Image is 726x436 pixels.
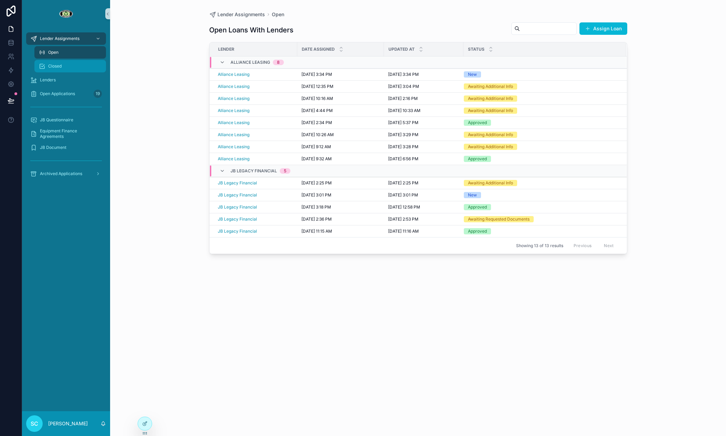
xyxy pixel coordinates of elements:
div: 8 [277,60,280,65]
a: JB Legacy Financial [218,180,257,186]
a: JB Legacy Financial [218,204,257,210]
a: Awaiting Additional Info [464,83,618,90]
a: [DATE] 6:56 PM [388,156,459,162]
span: SC [31,419,38,428]
a: Alliance Leasing [218,144,293,150]
a: [DATE] 2:25 PM [388,180,459,186]
span: [DATE] 2:25 PM [388,180,418,186]
span: [DATE] 2:25 PM [301,180,332,186]
a: Alliance Leasing [218,84,293,89]
a: JB Legacy Financial [218,180,293,186]
span: [DATE] 12:58 PM [388,204,420,210]
span: Equipment Finance Agreements [40,128,99,139]
div: 5 [284,168,286,174]
span: [DATE] 10:26 AM [301,132,334,138]
span: [DATE] 11:15 AM [301,229,332,234]
a: Open [34,46,106,59]
span: [DATE] 3:01 PM [388,192,418,198]
span: [DATE] 12:35 PM [301,84,333,89]
span: Lender [218,47,234,52]
span: [DATE] 11:16 AM [388,229,419,234]
img: App logo [59,8,73,19]
a: Approved [464,120,618,126]
span: JB Questionnaire [40,117,73,123]
a: Approved [464,204,618,210]
a: Awaiting Additional Info [464,95,618,102]
a: Alliance Leasing [218,72,293,77]
span: Updated at [388,47,415,52]
a: New [464,71,618,78]
span: [DATE] 3:29 PM [388,132,418,138]
span: Open [272,11,284,18]
span: Showing 13 of 13 results [516,243,563,249]
a: [DATE] 5:37 PM [388,120,459,125]
a: Alliance Leasing [218,108,249,113]
span: [DATE] 3:34 PM [388,72,419,77]
a: Alliance Leasing [218,156,249,162]
a: JB Legacy Financial [218,229,293,234]
a: [DATE] 9:32 AM [301,156,380,162]
a: JB Legacy Financial [218,216,293,222]
p: [PERSON_NAME] [48,420,88,427]
a: Alliance Leasing [218,132,293,138]
div: 19 [94,90,102,98]
span: [DATE] 6:56 PM [388,156,418,162]
div: Awaiting Requested Documents [468,216,530,222]
span: [DATE] 10:16 AM [301,96,333,101]
span: [DATE] 10:33 AM [388,108,420,113]
span: [DATE] 5:37 PM [388,120,418,125]
a: JB Legacy Financial [218,216,257,222]
a: [DATE] 10:16 AM [301,96,380,101]
a: [DATE] 3:18 PM [301,204,380,210]
span: JB Document [40,145,66,150]
span: Alliance Leasing [218,144,249,150]
a: Awaiting Additional Info [464,132,618,138]
div: Approved [468,228,487,234]
a: [DATE] 3:04 PM [388,84,459,89]
a: [DATE] 11:15 AM [301,229,380,234]
div: Awaiting Additional Info [468,144,513,150]
span: [DATE] 2:36 PM [301,216,332,222]
div: Approved [468,120,487,126]
a: Equipment Finance Agreements [26,128,106,140]
span: Lenders [40,77,56,83]
a: Alliance Leasing [218,120,249,125]
div: New [468,71,477,78]
a: [DATE] 11:16 AM [388,229,459,234]
a: JB Document [26,141,106,154]
div: Awaiting Additional Info [468,95,513,102]
a: [DATE] 12:35 PM [301,84,380,89]
span: [DATE] 3:01 PM [301,192,331,198]
a: Alliance Leasing [218,120,293,125]
a: Alliance Leasing [218,96,249,101]
a: JB Legacy Financial [218,204,293,210]
a: Awaiting Additional Info [464,144,618,150]
span: JB Legacy Financial [218,229,257,234]
span: Alliance Leasing [218,84,249,89]
span: [DATE] 9:12 AM [301,144,331,150]
a: Alliance Leasing [218,96,293,101]
a: [DATE] 3:29 PM [388,132,459,138]
span: [DATE] 3:28 PM [388,144,418,150]
div: Awaiting Additional Info [468,132,513,138]
span: [DATE] 3:34 PM [301,72,332,77]
a: [DATE] 12:58 PM [388,204,459,210]
span: [DATE] 2:34 PM [301,120,332,125]
a: Lender Assignments [26,32,106,45]
a: [DATE] 9:12 AM [301,144,380,150]
a: Alliance Leasing [218,156,293,162]
span: JB Legacy Financial [218,192,257,198]
span: Status [468,47,484,52]
div: scrollable content [22,28,110,189]
button: Assign Loan [579,22,627,35]
div: Approved [468,204,487,210]
a: [DATE] 3:01 PM [388,192,459,198]
span: Alliance Leasing [218,72,249,77]
span: Open Applications [40,91,75,97]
